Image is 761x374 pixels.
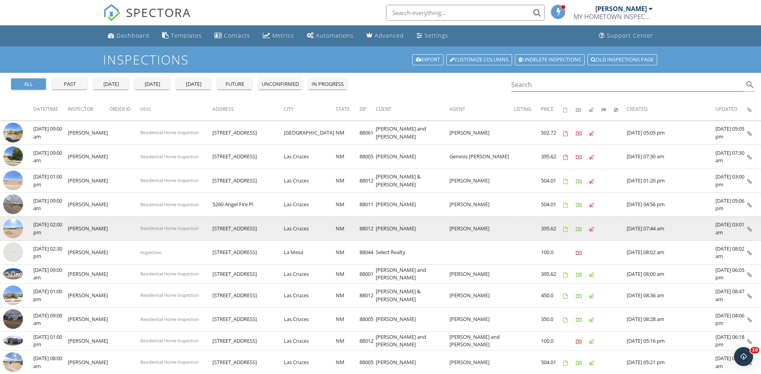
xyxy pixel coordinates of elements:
span: Price [541,106,554,112]
h1: Inspections [103,53,658,66]
span: Updated [715,106,738,112]
th: Desc: Not sorted. [140,98,212,120]
td: [PERSON_NAME] [376,216,449,241]
td: 88001 [359,264,376,283]
td: [DATE] 09:00 am [33,308,68,332]
div: Advanced [375,32,404,39]
td: [DATE] 07:30 am [715,145,747,169]
td: [PERSON_NAME] [449,121,514,145]
td: [DATE] 08:36 am [627,283,715,308]
img: 9519672%2Fcover_photos%2FGSa8xjamGzQ3ZSaFjAZW%2Fsmall.jpeg [3,352,23,372]
div: [PERSON_NAME] [595,5,647,13]
td: [PERSON_NAME] [376,145,449,169]
td: NM [336,331,359,350]
td: [STREET_ADDRESS] [212,169,284,193]
div: [DATE] [138,80,166,88]
i: search [745,80,755,89]
td: [PERSON_NAME] and [PERSON_NAME] [449,331,514,350]
th: Inspection Details: Not sorted. [747,98,761,120]
td: [STREET_ADDRESS] [212,264,284,283]
td: 100.0 [541,241,563,265]
td: Select Realty [376,241,449,265]
a: Export [412,54,444,65]
td: [DATE] 01:00 pm [33,331,68,350]
span: Residential Home Inspection [140,225,199,231]
td: [DATE] 08:28 am [627,308,715,332]
span: Inspector [68,106,93,112]
td: [PERSON_NAME] [68,145,109,169]
button: [DATE] [176,78,211,89]
span: SPECTORA [126,4,191,21]
td: Las Cruces [284,264,336,283]
td: NM [336,121,359,145]
td: [DATE] 04:06 pm [715,308,747,332]
img: streetview [3,242,23,262]
td: 504.01 [541,169,563,193]
span: Zip [359,106,366,112]
span: Created [627,106,648,112]
span: Residential Home Inspection [140,154,199,159]
td: [PERSON_NAME] [68,308,109,332]
div: future [220,80,249,88]
td: [PERSON_NAME] [68,169,109,193]
th: Client: Not sorted. [376,98,449,120]
td: [STREET_ADDRESS] [212,241,284,265]
td: [PERSON_NAME] [449,216,514,241]
td: Las Cruces [284,308,336,332]
a: Old inspections page [587,54,657,65]
th: Price: Not sorted. [541,98,563,120]
td: 88012 [359,169,376,193]
div: Contacts [224,32,250,39]
td: [STREET_ADDRESS] [212,145,284,169]
td: [DATE] 09:00 am [33,145,68,169]
span: Residential Home Inspection [140,271,199,277]
td: [STREET_ADDRESS] [212,283,284,308]
td: [DATE] 09:00 am [33,193,68,217]
th: Submitted: Not sorted. [601,98,614,120]
td: 88012 [359,216,376,241]
td: 504.01 [541,193,563,217]
td: NM [336,241,359,265]
button: future [217,78,252,89]
td: 395.62 [541,264,563,283]
img: The Best Home Inspection Software - Spectora [103,4,120,21]
td: [PERSON_NAME] [449,283,514,308]
td: [DATE] 05:05 pm [715,121,747,145]
button: in progress [308,78,347,89]
a: Settings [413,28,451,43]
th: State: Not sorted. [336,98,359,120]
th: City: Not sorted. [284,98,336,120]
input: Search [511,78,744,91]
td: Las Cruces [284,283,336,308]
td: 88061 [359,121,376,145]
td: [DATE] 08:00 am [627,264,715,283]
td: [PERSON_NAME] [449,193,514,217]
td: NM [336,216,359,241]
td: [STREET_ADDRESS] [212,308,284,332]
td: [DATE] 07:44 am [627,216,715,241]
span: Order ID [109,106,131,112]
span: Residential Home Inspection [140,292,199,298]
td: Genesis [PERSON_NAME] [449,145,514,169]
td: [DATE] 03:01 am [715,216,747,241]
td: La Mesa [284,241,336,265]
td: [DATE] 06:05 pm [715,264,747,283]
td: [PERSON_NAME] [68,283,109,308]
div: past [55,80,84,88]
td: 88012 [359,283,376,308]
td: [DATE] 07:30 am [627,145,715,169]
div: Automations [316,32,354,39]
th: Agreements signed: Not sorted. [563,98,576,120]
td: 88005 [359,145,376,169]
div: [DATE] [97,80,125,88]
img: streetview [3,123,23,142]
td: [PERSON_NAME] and [PERSON_NAME] [376,331,449,350]
span: Residential Home Inspection [140,338,199,344]
td: [DATE] 09:00 am [33,121,68,145]
th: Zip: Not sorted. [359,98,376,120]
span: Residential Home Inspection [140,129,199,135]
span: Inspection [140,249,162,255]
th: Listing: Not sorted. [514,98,541,120]
td: [DATE] 08:02 am [627,241,715,265]
span: Residential Home Inspection [140,359,199,365]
